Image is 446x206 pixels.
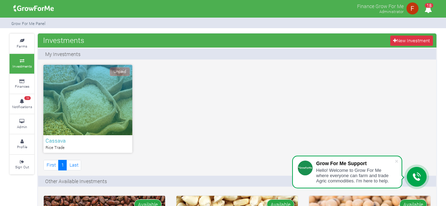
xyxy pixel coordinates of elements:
[43,160,81,170] nav: Page Navigation
[24,96,31,100] span: 18
[43,160,59,170] a: First
[10,155,34,174] a: Sign Out
[421,1,435,17] i: Notifications
[15,164,29,169] small: Sign Out
[425,3,433,8] span: 18
[421,7,435,13] a: 18
[10,135,34,154] a: Profile
[110,67,130,76] span: Unpaid
[15,84,29,89] small: Finances
[10,74,34,94] a: Finances
[10,114,34,134] a: Admin
[46,137,130,144] h6: Cassava
[316,168,394,183] div: Hello! Welcome to Grow For Me where everyone can farm and trade Agric commodities. I'm here to help.
[17,124,27,129] small: Admin
[10,54,34,73] a: Investments
[12,64,32,69] small: Investments
[46,145,130,151] p: Rice Trade
[11,21,46,26] small: Grow For Me Panel
[12,104,32,109] small: Notifications
[316,161,394,166] div: Grow For Me Support
[10,94,34,114] a: 18 Notifications
[10,34,34,53] a: Farms
[357,1,404,10] p: Finance Grow For Me
[17,44,27,49] small: Farms
[45,177,107,185] p: Other Available Investments
[45,50,80,58] p: My Investments
[379,9,404,14] small: Administrator
[43,65,132,153] a: Unpaid Cassava Rice Trade
[390,36,433,46] a: New Investment
[41,33,86,47] span: Investments
[17,144,27,149] small: Profile
[405,1,420,15] img: growforme image
[66,160,81,170] a: Last
[11,1,56,15] img: growforme image
[58,160,67,170] a: 1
